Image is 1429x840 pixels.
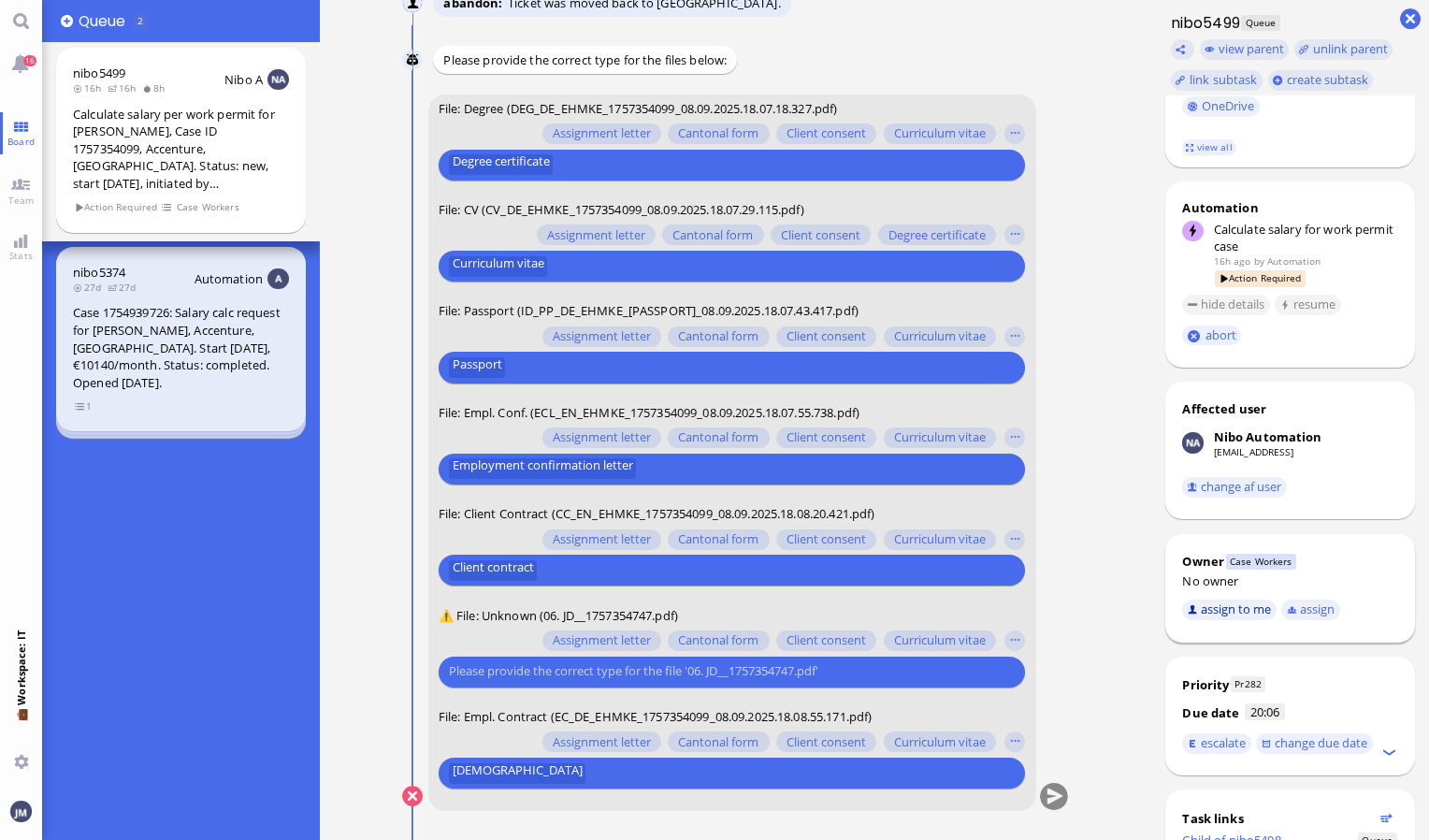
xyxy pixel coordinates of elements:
span: Cantonal form [673,227,754,242]
button: Curriculum vitae [449,255,547,276]
span: File: CV (CV_DE_EHMKE_1757354099_08.09.2025.18.07.29.115.pdf) [439,201,804,218]
span: Stats [5,249,37,262]
button: Cantonal form [668,326,769,346]
button: Assignment letter [542,731,661,752]
div: Automation [1182,199,1398,216]
span: Curriculum vitae [453,255,544,276]
span: Client consent [787,329,866,344]
span: Client consent [787,430,866,445]
span: Action Required [74,199,158,215]
span: Automation [195,270,263,287]
span: Cantonal form [679,734,759,749]
button: Cantonal form [668,529,769,549]
span: Assignment letter [553,633,651,648]
button: abort [1182,326,1241,345]
span: File: Empl. Contract (EC_DE_EHMKE_1757354099_08.09.2025.18.08.55.171.pdf) [439,708,873,725]
span: Nibo A [224,71,263,88]
a: nibo5499 [73,65,125,81]
span: 20:06 [1245,703,1285,720]
span: 27d [73,281,108,294]
div: Owner [1182,553,1224,570]
span: view 1 items [74,398,93,414]
span: Client consent [787,734,866,749]
button: Degree certificate [878,224,996,245]
span: 282 [1245,677,1262,690]
span: Curriculum vitae [894,734,986,749]
span: File: Empl. Conf. (ECL_EN_EHMKE_1757354099_08.09.2025.18.07.55.738.pdf) [439,403,859,420]
button: Assignment letter [542,427,661,448]
button: Cantonal form [668,731,769,752]
span: Curriculum vitae [894,531,986,546]
span: 💼 Workspace: IT [14,705,28,747]
button: Assignment letter [542,529,661,549]
span: Curriculum vitae [894,329,986,344]
button: [DEMOGRAPHIC_DATA] [449,762,585,783]
button: Employment confirmation letter [449,458,636,479]
button: escalate [1182,733,1251,754]
button: Passport [449,357,505,378]
span: Cantonal form [679,329,759,344]
button: Client consent [771,224,871,245]
span: Curriculum vitae [894,430,986,445]
span: Assignment letter [547,227,645,242]
h1: nibo5499 [1165,12,1240,34]
span: File: Client Contract (CC_EN_EHMKE_1757354099_08.09.2025.18.08.20.421.pdf) [439,505,875,522]
task-group-action-menu: link subtask [1171,70,1263,91]
button: create subtask [1268,70,1374,91]
div: No owner [1182,572,1398,589]
button: Client consent [776,731,876,752]
span: Action Required [1215,270,1306,286]
span: Assignment letter [553,329,651,344]
span: Client contract [453,559,534,580]
a: view all [1182,139,1236,155]
button: Client contract [449,559,537,580]
span: Cantonal form [679,531,759,546]
div: Calculate salary for work permit case [1214,221,1398,254]
img: Aut [267,268,288,289]
button: Curriculum vitae [884,630,996,651]
div: Please provide the correct type for the files below: [433,46,737,73]
button: Curriculum vitae [884,123,996,144]
div: Calculate salary per work permit for [PERSON_NAME], Case ID 1757354099, Accenture, [GEOGRAPHIC_DA... [73,106,289,193]
span: Queue [79,10,132,32]
a: [EMAIL_ADDRESS] [1214,445,1294,458]
img: NA [267,69,288,90]
button: Copy ticket nibo5499 link to clipboard [1171,39,1195,60]
img: Nibo Automation [1182,432,1203,453]
span: Case Workers [1226,554,1296,570]
button: Client consent [776,630,876,651]
button: Cancel [402,786,423,806]
span: ⚠️ File: Unknown (06. JD__1757354747.pdf) [439,606,678,623]
button: Curriculum vitae [884,529,996,549]
button: view parent [1200,39,1290,60]
span: Case Workers [176,199,239,215]
span: Degree certificate [888,227,986,242]
button: Cantonal form [662,224,763,245]
span: [DEMOGRAPHIC_DATA] [453,762,583,783]
a: OneDrive [1182,96,1260,117]
img: You [10,801,31,821]
a: nibo5374 [73,264,125,281]
span: Passport [453,357,502,378]
button: Cantonal form [668,123,769,144]
span: Queue [1241,15,1279,31]
button: hide details [1182,295,1270,315]
button: Client consent [776,326,876,346]
button: Assignment letter [542,326,661,346]
button: Show flow diagram [1380,812,1393,824]
button: assign to me [1182,600,1277,620]
span: Client consent [787,531,866,546]
div: Affected user [1182,400,1266,417]
button: assign [1281,600,1340,620]
span: Team [4,194,39,207]
button: Degree certificate [449,154,553,175]
span: Assignment letter [553,430,651,445]
span: File: Degree (DEG_DE_EHMKE_1757354099_08.09.2025.18.07.18.327.pdf) [439,99,838,116]
button: Client consent [776,427,876,448]
span: Assignment letter [553,734,651,749]
button: Assignment letter [542,123,661,144]
button: Cantonal form [668,427,769,448]
div: Priority [1182,676,1229,693]
span: Client consent [787,633,866,648]
button: Cantonal form [668,630,769,651]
